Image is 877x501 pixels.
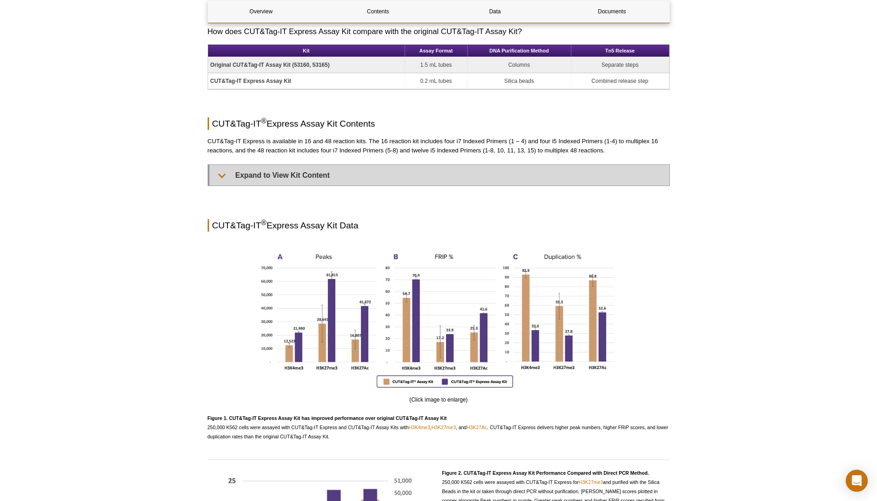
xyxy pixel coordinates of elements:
[208,219,670,232] h2: CUT&Tag-IT Express Assay Kit Data
[210,62,330,68] strong: Original CUT&Tag-IT Assay Kit (53160, 53165)
[208,26,670,37] h3: How does CUT&Tag-IT Express Assay Kit compare with the original CUT&Tag-IT Assay Kit?
[571,73,669,89] td: Combined release step
[442,470,649,476] strong: Figure 2. CUT&Tag-IT Express Assay Kit Performance Compared with Direct PCR Method.
[559,0,665,23] a: Documents
[408,425,430,430] a: H3K4me3
[210,78,291,84] strong: CUT&Tag-IT Express Assay Kit
[442,0,548,23] a: Data
[208,45,405,57] th: Kit
[571,45,669,57] th: Tn5 Release
[405,73,468,89] td: 0.2 mL tubes
[209,165,669,186] summary: Expand to View Kit Content
[468,45,571,57] th: DNA Purification Method
[431,425,456,430] a: H3K27me3
[208,415,668,439] span: 250,000 K562 cells were assayed with CUT&Tag-IT Express and CUT&Tag-IT Assay Kits with , , and . ...
[468,73,571,89] td: Silica beads
[405,57,468,73] td: 1.5 mL tubes
[571,57,669,73] td: Separate steps
[208,248,670,404] div: (Click image to enlarge)
[261,117,267,125] sup: ®
[846,470,868,492] div: Open Intercom Messenger
[325,0,431,23] a: Contents
[261,218,267,226] sup: ®
[208,415,447,421] strong: Figure 1. CUT&Tag-IT Express Assay Kit has improved performance over original CUT&Tag-IT Assay Kit
[208,137,670,155] p: CUT&Tag-IT Express is available in 16 and 48 reaction kits. The 16 reaction kit includes four i7 ...
[405,45,468,57] th: Assay Format
[579,479,603,485] a: H3K27me3
[208,0,314,23] a: Overview
[468,57,571,73] td: Columns
[208,117,670,130] h2: CUT&Tag-IT Express Assay Kit Contents
[255,248,623,392] img: Improved performance
[466,425,487,430] a: H3K27Ac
